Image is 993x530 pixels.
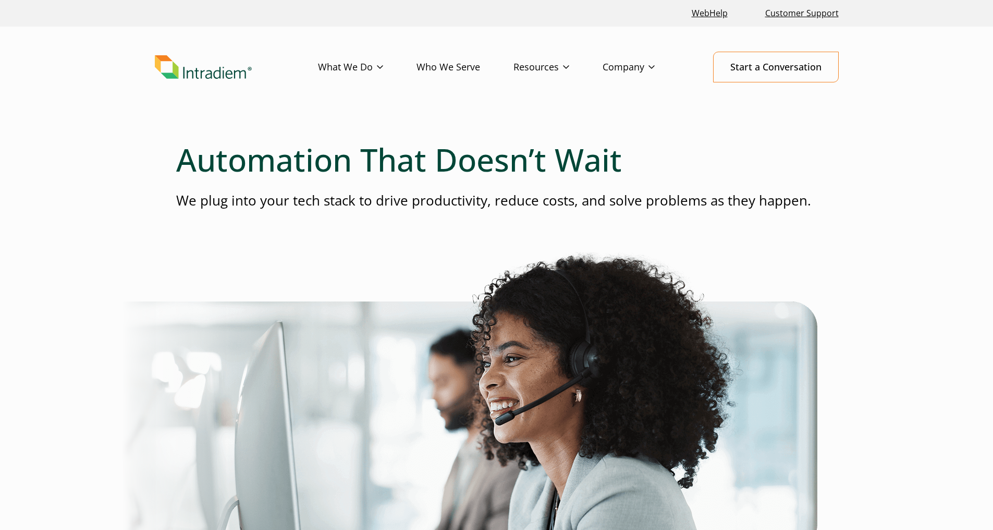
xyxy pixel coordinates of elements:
a: Company [603,52,688,82]
a: Resources [513,52,603,82]
img: Intradiem [155,55,252,79]
p: We plug into your tech stack to drive productivity, reduce costs, and solve problems as they happen. [176,191,817,210]
a: What We Do [318,52,416,82]
a: Start a Conversation [713,52,839,82]
a: Link opens in a new window [688,2,732,25]
h1: Automation That Doesn’t Wait [176,141,817,178]
a: Customer Support [761,2,843,25]
a: Who We Serve [416,52,513,82]
a: Link to homepage of Intradiem [155,55,318,79]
